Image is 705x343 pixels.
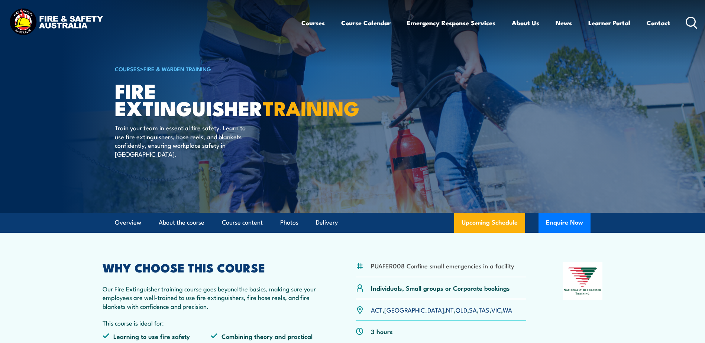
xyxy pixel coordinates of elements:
[512,13,539,33] a: About Us
[503,305,512,314] a: WA
[371,305,382,314] a: ACT
[454,213,525,233] a: Upcoming Schedule
[316,213,338,232] a: Delivery
[341,13,391,33] a: Course Calendar
[384,305,444,314] a: [GEOGRAPHIC_DATA]
[280,213,298,232] a: Photos
[407,13,495,33] a: Emergency Response Services
[103,262,320,272] h2: WHY CHOOSE THIS COURSE
[371,261,514,270] li: PUAFER008 Confine small emergencies in a facility
[371,284,510,292] p: Individuals, Small groups or Corporate bookings
[222,213,263,232] a: Course content
[556,13,572,33] a: News
[456,305,467,314] a: QLD
[115,64,298,73] h6: >
[469,305,477,314] a: SA
[143,65,211,73] a: Fire & Warden Training
[588,13,630,33] a: Learner Portal
[647,13,670,33] a: Contact
[301,13,325,33] a: Courses
[446,305,454,314] a: NT
[479,305,489,314] a: TAS
[491,305,501,314] a: VIC
[115,213,141,232] a: Overview
[159,213,204,232] a: About the course
[115,123,250,158] p: Train your team in essential fire safety. Learn to use fire extinguishers, hose reels, and blanke...
[263,92,359,123] strong: TRAINING
[115,82,298,116] h1: Fire Extinguisher
[371,327,393,336] p: 3 hours
[103,318,320,327] p: This course is ideal for:
[539,213,591,233] button: Enquire Now
[371,306,512,314] p: , , , , , , ,
[563,262,603,300] img: Nationally Recognised Training logo.
[103,284,320,310] p: Our Fire Extinguisher training course goes beyond the basics, making sure your employees are well...
[115,65,140,73] a: COURSES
